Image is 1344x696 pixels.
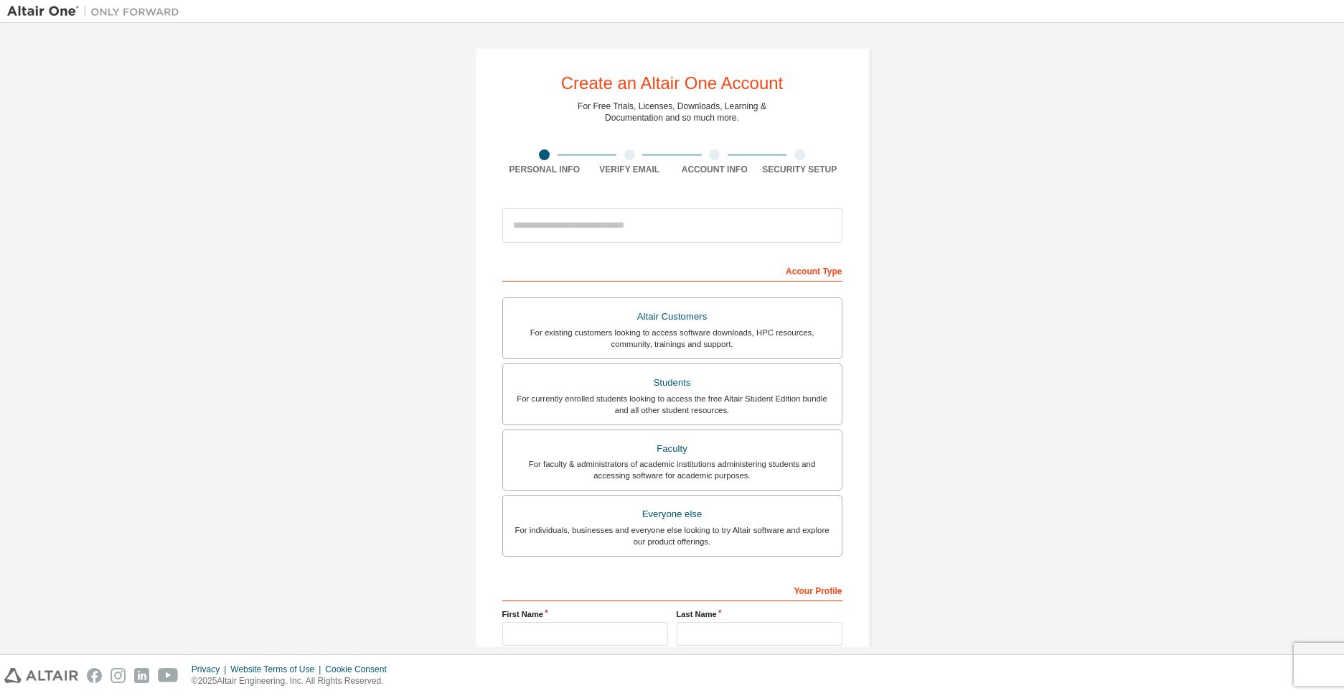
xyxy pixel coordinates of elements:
div: Altair Customers [512,307,833,327]
div: Personal Info [502,164,588,175]
div: For Free Trials, Licenses, Downloads, Learning & Documentation and so much more. [578,101,766,124]
div: For individuals, businesses and everyone else looking to try Altair software and explore our prod... [512,524,833,547]
div: For faculty & administrators of academic institutions administering students and accessing softwa... [512,458,833,481]
div: For currently enrolled students looking to access the free Altair Student Edition bundle and all ... [512,393,833,416]
div: Privacy [192,664,230,675]
div: Account Type [502,259,842,282]
label: First Name [502,608,668,620]
div: Cookie Consent [325,664,395,675]
img: facebook.svg [87,668,102,683]
div: Faculty [512,439,833,459]
img: altair_logo.svg [4,668,78,683]
div: Website Terms of Use [230,664,325,675]
div: Everyone else [512,504,833,524]
img: youtube.svg [158,668,179,683]
div: For existing customers looking to access software downloads, HPC resources, community, trainings ... [512,327,833,350]
img: instagram.svg [111,668,126,683]
div: Security Setup [757,164,842,175]
div: Create an Altair One Account [561,75,784,92]
div: Students [512,373,833,393]
div: Verify Email [587,164,672,175]
div: Your Profile [502,578,842,601]
div: Account Info [672,164,758,175]
p: © 2025 Altair Engineering, Inc. All Rights Reserved. [192,675,395,687]
img: Altair One [7,4,187,19]
label: Last Name [677,608,842,620]
img: linkedin.svg [134,668,149,683]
